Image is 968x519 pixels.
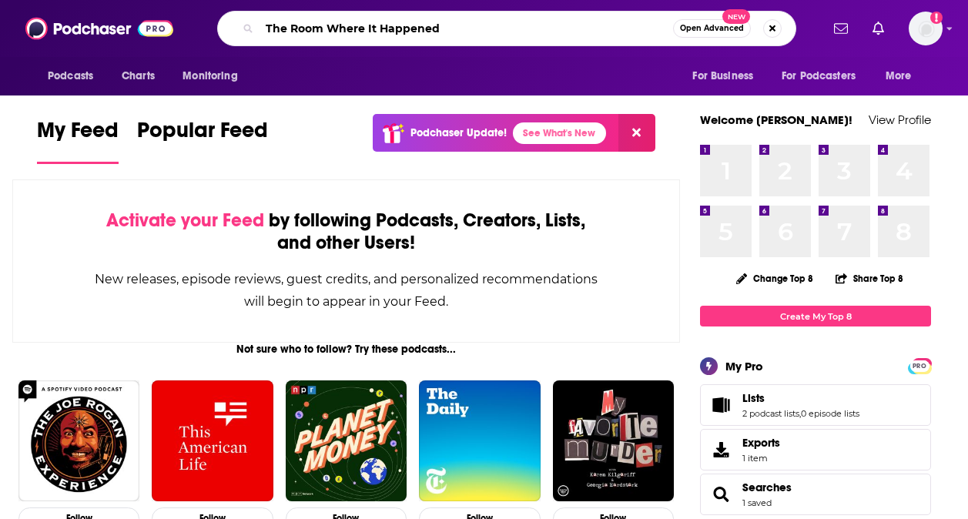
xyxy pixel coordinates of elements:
[742,436,780,450] span: Exports
[910,360,929,371] a: PRO
[909,12,943,45] span: Logged in as BrunswickDigital
[705,439,736,460] span: Exports
[90,268,602,313] div: New releases, episode reviews, guest credits, and personalized recommendations will begin to appe...
[835,263,904,293] button: Share Top 8
[799,408,801,419] span: ,
[553,380,674,501] img: My Favorite Murder with Karen Kilgariff and Georgia Hardstark
[742,453,780,464] span: 1 item
[909,12,943,45] button: Show profile menu
[260,16,673,41] input: Search podcasts, credits, & more...
[183,65,237,87] span: Monitoring
[700,474,931,515] span: Searches
[682,62,772,91] button: open menu
[12,343,680,356] div: Not sure who to follow? Try these podcasts...
[692,65,753,87] span: For Business
[742,497,772,508] a: 1 saved
[772,62,878,91] button: open menu
[137,117,268,152] span: Popular Feed
[875,62,931,91] button: open menu
[725,359,763,373] div: My Pro
[172,62,257,91] button: open menu
[37,117,119,152] span: My Feed
[782,65,856,87] span: For Podcasters
[700,429,931,470] a: Exports
[37,117,119,164] a: My Feed
[90,209,602,254] div: by following Podcasts, Creators, Lists, and other Users!
[48,65,93,87] span: Podcasts
[286,380,407,501] img: Planet Money
[137,117,268,164] a: Popular Feed
[801,408,859,419] a: 0 episode lists
[722,9,750,24] span: New
[930,12,943,24] svg: Add a profile image
[700,112,852,127] a: Welcome [PERSON_NAME]!
[680,25,744,32] span: Open Advanced
[106,209,264,232] span: Activate your Feed
[122,65,155,87] span: Charts
[886,65,912,87] span: More
[742,408,799,419] a: 2 podcast lists
[742,391,859,405] a: Lists
[112,62,164,91] a: Charts
[866,15,890,42] a: Show notifications dropdown
[37,62,113,91] button: open menu
[152,380,273,501] img: This American Life
[25,14,173,43] img: Podchaser - Follow, Share and Rate Podcasts
[727,269,822,288] button: Change Top 8
[673,19,751,38] button: Open AdvancedNew
[217,11,796,46] div: Search podcasts, credits, & more...
[18,380,139,501] img: The Joe Rogan Experience
[410,126,507,139] p: Podchaser Update!
[705,484,736,505] a: Searches
[700,306,931,326] a: Create My Top 8
[910,360,929,372] span: PRO
[419,380,540,501] img: The Daily
[742,480,792,494] a: Searches
[705,394,736,416] a: Lists
[700,384,931,426] span: Lists
[513,122,606,144] a: See What's New
[869,112,931,127] a: View Profile
[909,12,943,45] img: User Profile
[828,15,854,42] a: Show notifications dropdown
[742,391,765,405] span: Lists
